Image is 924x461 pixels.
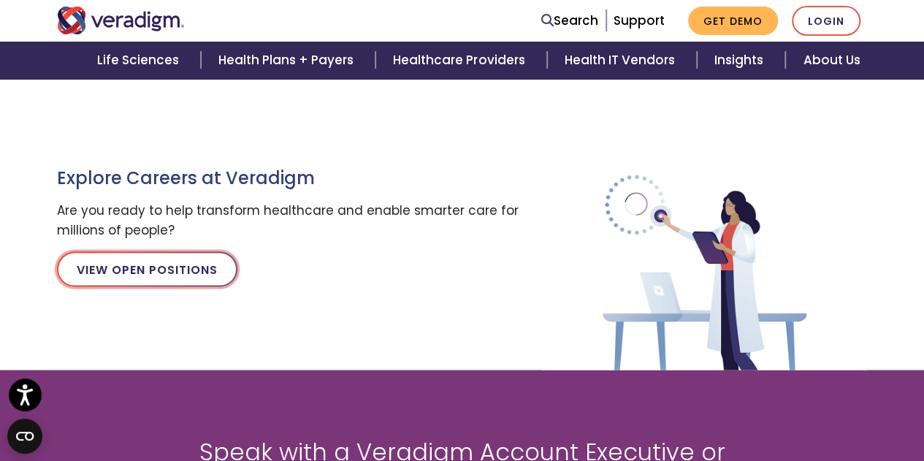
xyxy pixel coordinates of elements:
a: View Open Positions [57,251,237,286]
a: Search [541,11,598,31]
a: Life Sciences [80,42,201,79]
button: Open CMP widget [7,419,42,454]
img: Veradigm logo [57,7,185,34]
a: About Us [785,42,877,79]
a: Healthcare Providers [375,42,546,79]
a: Health Plans + Payers [201,42,375,79]
a: Get Demo [688,7,778,35]
a: Login [792,6,860,36]
h3: Explore Careers at Veradigm [57,167,521,188]
a: Insights [697,42,785,79]
a: Support [614,12,665,29]
p: Are you ready to help transform healthcare and enable smarter care for millions of people? [57,200,521,240]
a: Health IT Vendors [547,42,697,79]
